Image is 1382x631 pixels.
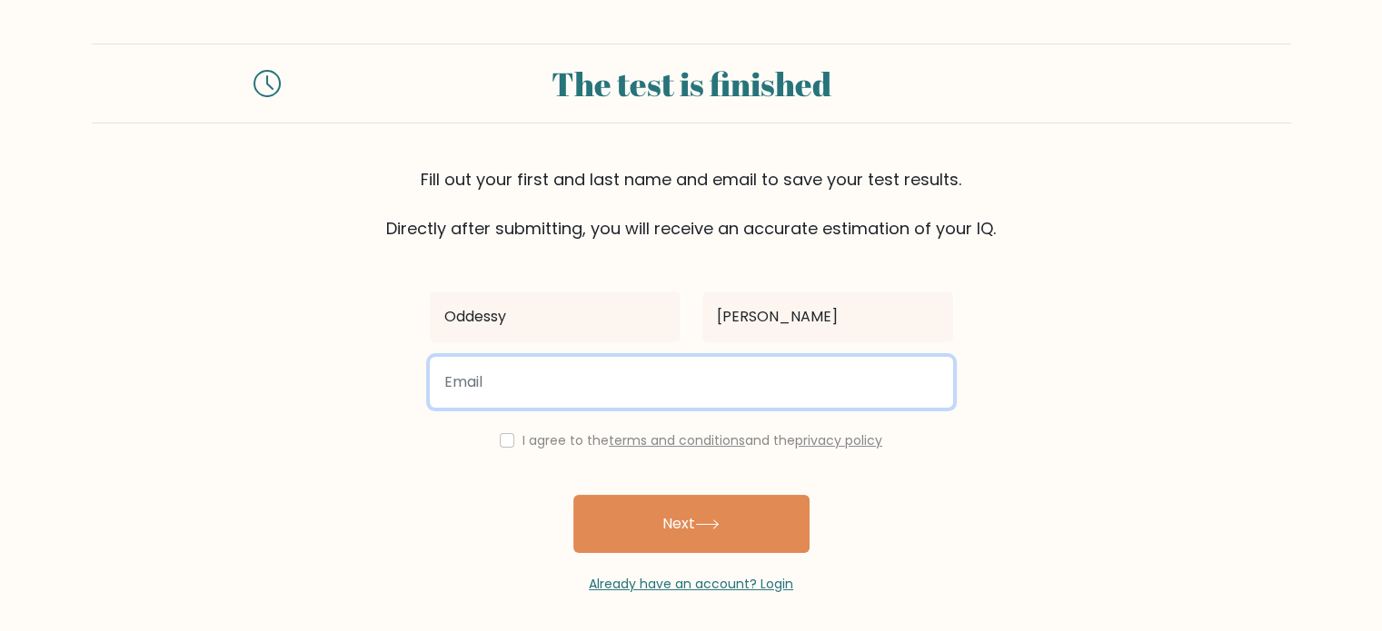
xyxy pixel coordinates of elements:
input: Email [430,357,953,408]
input: Last name [702,291,953,342]
div: Fill out your first and last name and email to save your test results. Directly after submitting,... [92,167,1291,241]
button: Next [573,495,810,553]
label: I agree to the and the [522,431,882,449]
a: terms and conditions [609,431,745,449]
div: The test is finished [303,59,1080,108]
a: Already have an account? Login [589,575,793,593]
input: First name [430,291,681,342]
a: privacy policy [795,431,882,449]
